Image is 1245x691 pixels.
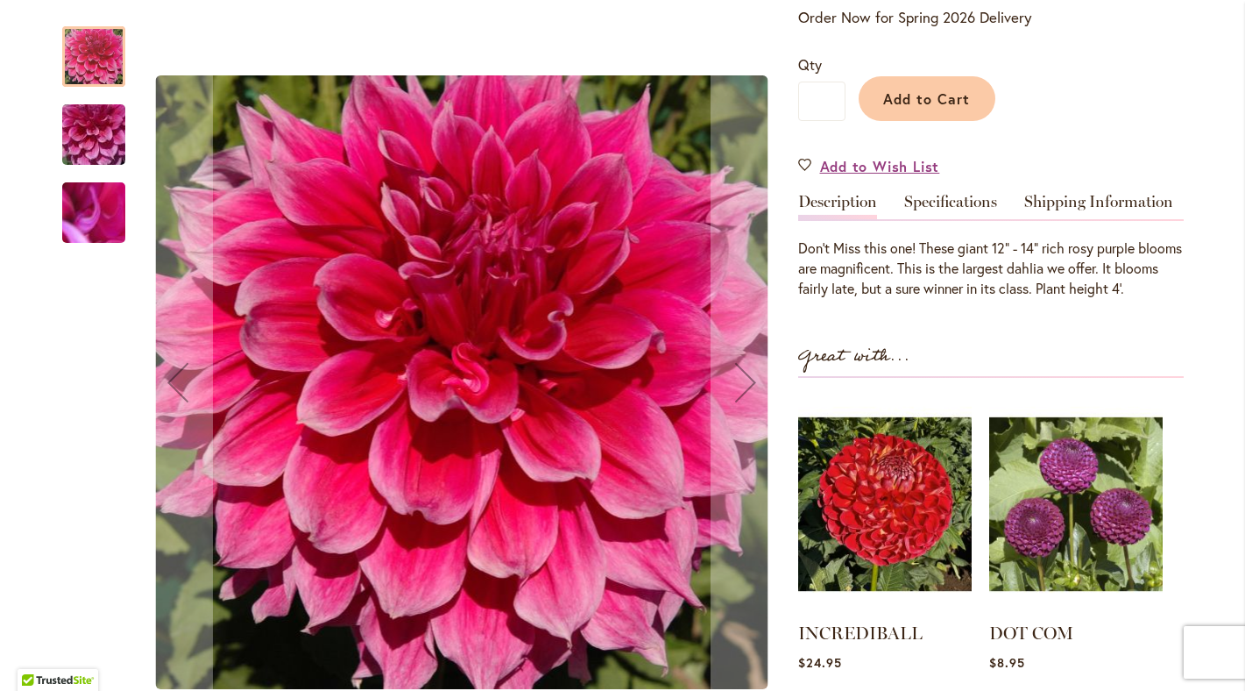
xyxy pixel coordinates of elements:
[798,342,910,371] strong: Great with...
[155,75,768,689] img: EMORY PAUL
[989,623,1073,644] a: DOT COM
[798,194,877,219] a: Description
[798,395,972,613] img: INCREDIBALL
[798,654,842,671] span: $24.95
[798,239,1184,299] div: Don't Miss this one! These giant 12" - 14" rich rosy purple blooms are magnificent. This is the l...
[31,166,157,260] img: EMORY PAUL
[989,654,1025,671] span: $8.95
[13,629,62,678] iframe: Launch Accessibility Center
[798,156,940,176] a: Add to Wish List
[62,165,125,243] div: EMORY PAUL
[798,7,1184,28] p: Order Now for Spring 2026 Delivery
[820,156,940,176] span: Add to Wish List
[798,623,923,644] a: INCREDIBALL
[883,89,970,108] span: Add to Cart
[1024,194,1173,219] a: Shipping Information
[904,194,997,219] a: Specifications
[859,76,995,121] button: Add to Cart
[798,194,1184,299] div: Detailed Product Info
[989,395,1163,613] img: DOT COM
[31,88,157,182] img: EMORY PAUL
[798,55,822,74] span: Qty
[62,9,143,87] div: EMORY PAUL
[62,87,143,165] div: EMORY PAUL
